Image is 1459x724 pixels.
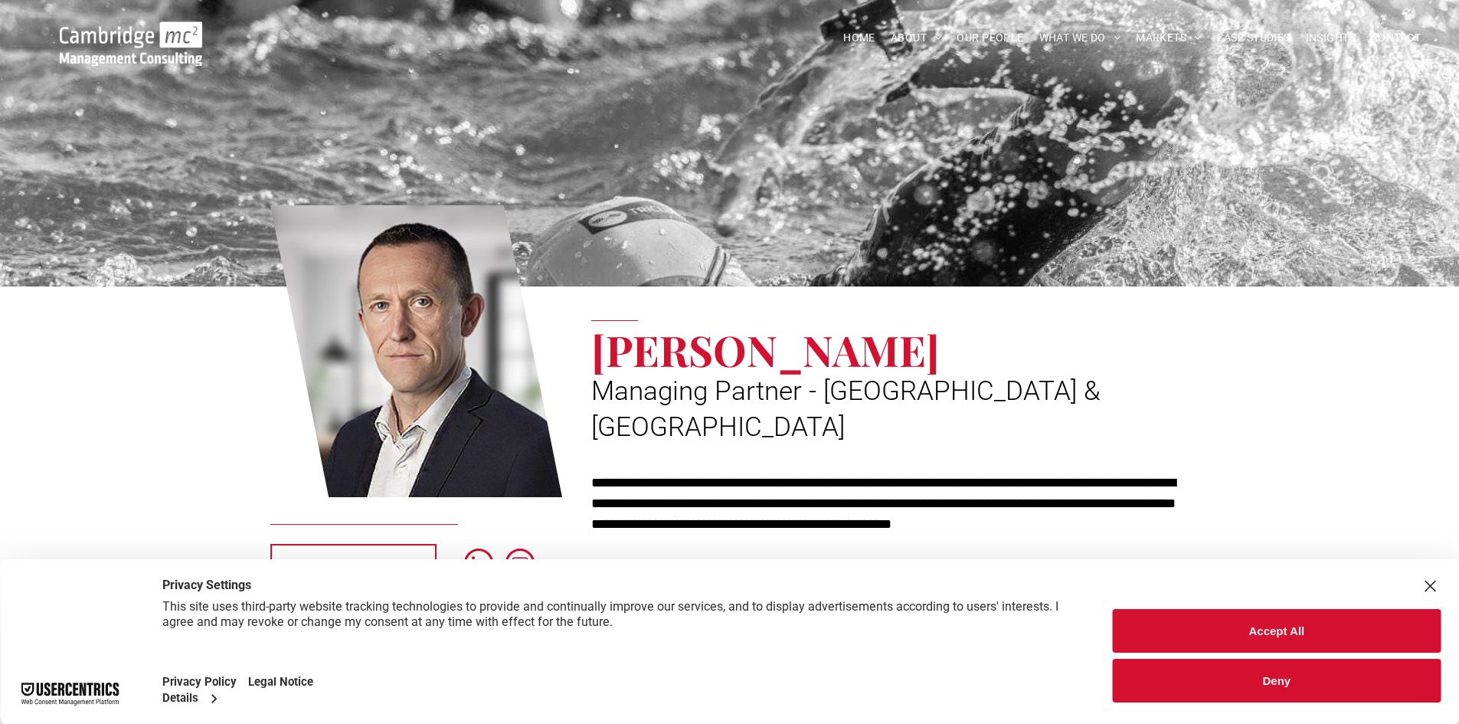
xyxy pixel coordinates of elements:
a: Jason Jennings | Managing Partner - UK & Ireland [270,203,563,500]
a: CONTACT [1363,26,1428,50]
a: CONTACT US [270,544,437,582]
span: Managing Partner - [GEOGRAPHIC_DATA] & [GEOGRAPHIC_DATA] [591,375,1101,443]
a: HOME [836,26,883,50]
span: [PERSON_NAME] [591,321,940,378]
a: Your Business Transformed | Cambridge Management Consulting [60,24,202,40]
span: CONTACT US [319,545,388,584]
a: CASE STUDIES [1209,26,1298,50]
a: email [505,549,535,581]
a: WHAT WE DO [1032,26,1129,50]
a: MARKETS [1128,26,1209,50]
a: ABOUT [883,26,950,50]
a: INSIGHTS [1298,26,1363,50]
img: Go to Homepage [60,21,202,66]
a: OUR PEOPLE [949,26,1031,50]
a: linkedin [464,549,493,581]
